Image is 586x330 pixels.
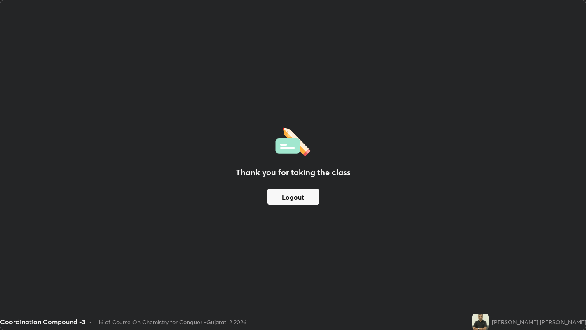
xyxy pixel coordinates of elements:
[472,313,489,330] img: c1bf5c605d094494930ac0d8144797cf.jpg
[236,166,351,179] h2: Thank you for taking the class
[95,318,246,326] div: L16 of Course On Chemistry for Conquer -Gujarati 2 2026
[275,125,311,156] img: offlineFeedback.1438e8b3.svg
[492,318,586,326] div: [PERSON_NAME] [PERSON_NAME]
[267,189,319,205] button: Logout
[89,318,92,326] div: •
